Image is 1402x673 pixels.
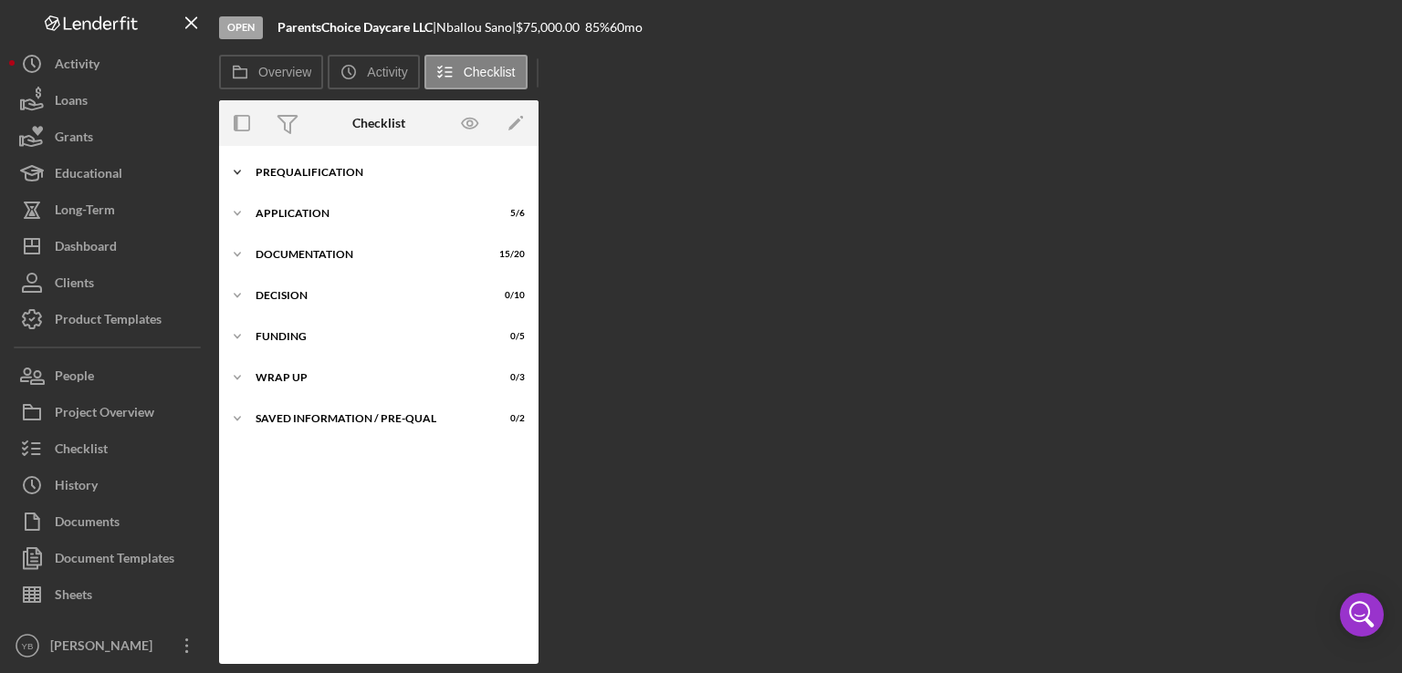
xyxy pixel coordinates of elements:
div: Long-Term [55,192,115,233]
div: Open [219,16,263,39]
button: Long-Term [9,192,210,228]
button: Product Templates [9,301,210,337]
button: Activity [328,55,419,89]
button: People [9,357,210,394]
div: Grants [55,119,93,160]
button: Checklist [9,430,210,467]
div: 0 / 5 [492,331,525,342]
button: Loans [9,82,210,119]
div: $75,000.00 [516,20,585,35]
div: Checklist [55,430,108,471]
div: Educational [55,155,122,196]
button: History [9,467,210,503]
div: Loans [55,82,88,123]
div: [PERSON_NAME] [46,627,164,668]
div: Product Templates [55,301,162,342]
div: 5 / 6 [492,208,525,219]
button: Project Overview [9,394,210,430]
div: Checklist [352,116,405,130]
button: Checklist [424,55,528,89]
button: Overview [219,55,323,89]
label: Checklist [464,65,516,79]
div: 85 % [585,20,610,35]
div: Nballou Sano | [436,20,516,35]
button: Activity [9,46,210,82]
div: Prequalification [256,167,516,178]
div: Clients [55,264,94,305]
div: Saved Information / Pre-Qual [256,413,479,424]
div: 15 / 20 [492,249,525,260]
text: YB [22,641,34,651]
div: Open Intercom Messenger [1340,593,1384,637]
button: Educational [9,155,210,192]
div: 0 / 2 [492,413,525,424]
div: Sheets [55,576,92,617]
div: People [55,357,94,399]
button: Document Templates [9,540,210,576]
button: Sheets [9,576,210,613]
div: Decision [256,290,479,301]
div: Wrap up [256,372,479,383]
div: Document Templates [55,540,174,581]
b: ParentsChoice Daycare LLC [277,19,433,35]
div: Dashboard [55,228,117,269]
div: 0 / 3 [492,372,525,383]
div: History [55,467,98,508]
div: Funding [256,331,479,342]
button: YB[PERSON_NAME] [9,627,210,664]
button: Clients [9,264,210,301]
div: Application [256,208,479,219]
button: Dashboard [9,228,210,264]
div: Documentation [256,249,479,260]
label: Overview [258,65,311,79]
div: Activity [55,46,99,87]
div: Documents [55,503,120,544]
div: Project Overview [55,394,154,435]
div: 0 / 10 [492,290,525,301]
div: | [277,20,436,35]
div: 60 mo [610,20,643,35]
label: Activity [367,65,407,79]
button: Grants [9,119,210,155]
button: Documents [9,503,210,540]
